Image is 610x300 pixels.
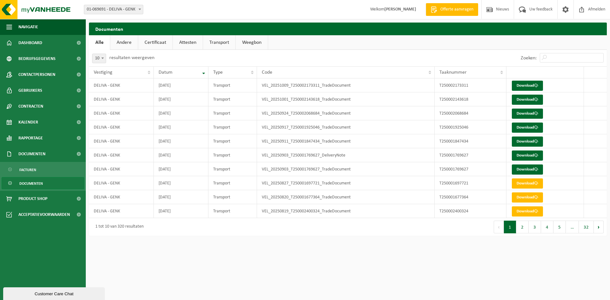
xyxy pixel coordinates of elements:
span: Offerte aanvragen [439,6,475,13]
td: VEL_20250827_T250001697721_TradeDocument [257,176,435,190]
span: Contactpersonen [18,67,55,83]
td: [DATE] [154,204,209,218]
label: Zoeken: [521,56,537,61]
td: T250001925046 [435,120,506,134]
span: Taaknummer [439,70,467,75]
td: Transport [208,204,257,218]
a: Download [512,123,543,133]
a: Download [512,192,543,203]
td: [DATE] [154,176,209,190]
td: T250001769627 [435,162,506,176]
td: Transport [208,148,257,162]
a: Transport [203,35,235,50]
button: Next [594,221,604,233]
td: [DATE] [154,148,209,162]
td: Transport [208,78,257,92]
td: [DATE] [154,162,209,176]
td: Transport [208,92,257,106]
td: VEL_20250820_T250001677364_TradeDocument [257,190,435,204]
a: Attesten [173,35,203,50]
span: Kalender [18,114,38,130]
button: 5 [553,221,566,233]
a: Alle [89,35,110,50]
td: T250002173311 [435,78,506,92]
td: T250002143618 [435,92,506,106]
td: DELIVA - GENK [89,190,154,204]
div: 1 tot 10 van 320 resultaten [92,221,144,233]
a: Facturen [2,163,84,176]
span: Contracten [18,98,43,114]
td: DELIVA - GENK [89,176,154,190]
td: DELIVA - GENK [89,92,154,106]
a: Download [512,95,543,105]
span: Product Shop [18,191,47,207]
td: DELIVA - GENK [89,148,154,162]
td: DELIVA - GENK [89,120,154,134]
td: T250001847434 [435,134,506,148]
a: Download [512,81,543,91]
td: DELIVA - GENK [89,162,154,176]
span: Bedrijfsgegevens [18,51,56,67]
span: Type [213,70,223,75]
span: Documenten [19,177,43,190]
span: Documenten [18,146,45,162]
span: Acceptatievoorwaarden [18,207,70,223]
iframe: chat widget [3,286,106,300]
td: T250002068684 [435,106,506,120]
td: Transport [208,106,257,120]
a: Download [512,164,543,175]
td: T250001677364 [435,190,506,204]
a: Download [512,150,543,161]
td: Transport [208,162,257,176]
td: T250002400324 [435,204,506,218]
a: Download [512,109,543,119]
td: VEL_20250911_T250001847434_TradeDocument [257,134,435,148]
button: 3 [529,221,541,233]
td: [DATE] [154,106,209,120]
td: DELIVA - GENK [89,78,154,92]
span: 10 [92,54,106,63]
a: Certificaat [138,35,173,50]
td: Transport [208,134,257,148]
td: VEL_20251009_T250002173311_TradeDocument [257,78,435,92]
button: 2 [516,221,529,233]
span: Datum [159,70,173,75]
td: Transport [208,190,257,204]
a: Weegbon [236,35,268,50]
label: resultaten weergeven [109,55,154,60]
button: Previous [494,221,504,233]
a: Documenten [2,177,84,189]
strong: [PERSON_NAME] [384,7,416,12]
td: T250001769627 [435,148,506,162]
a: Download [512,178,543,189]
a: Download [512,206,543,217]
td: T250001697721 [435,176,506,190]
button: 4 [541,221,553,233]
td: Transport [208,120,257,134]
td: DELIVA - GENK [89,134,154,148]
td: VEL_20250924_T250002068684_TradeDocument [257,106,435,120]
span: … [566,221,579,233]
td: [DATE] [154,134,209,148]
td: [DATE] [154,190,209,204]
a: Download [512,137,543,147]
span: Gebruikers [18,83,42,98]
td: Transport [208,176,257,190]
span: Code [262,70,272,75]
a: Andere [110,35,138,50]
span: Vestiging [94,70,112,75]
span: 01-069691 - DELIVA - GENK [84,5,143,14]
a: Offerte aanvragen [426,3,478,16]
span: Dashboard [18,35,42,51]
td: [DATE] [154,92,209,106]
span: Rapportage [18,130,43,146]
span: Facturen [19,164,36,176]
button: 1 [504,221,516,233]
button: 32 [579,221,594,233]
span: Navigatie [18,19,38,35]
h2: Documenten [89,23,607,35]
td: DELIVA - GENK [89,204,154,218]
